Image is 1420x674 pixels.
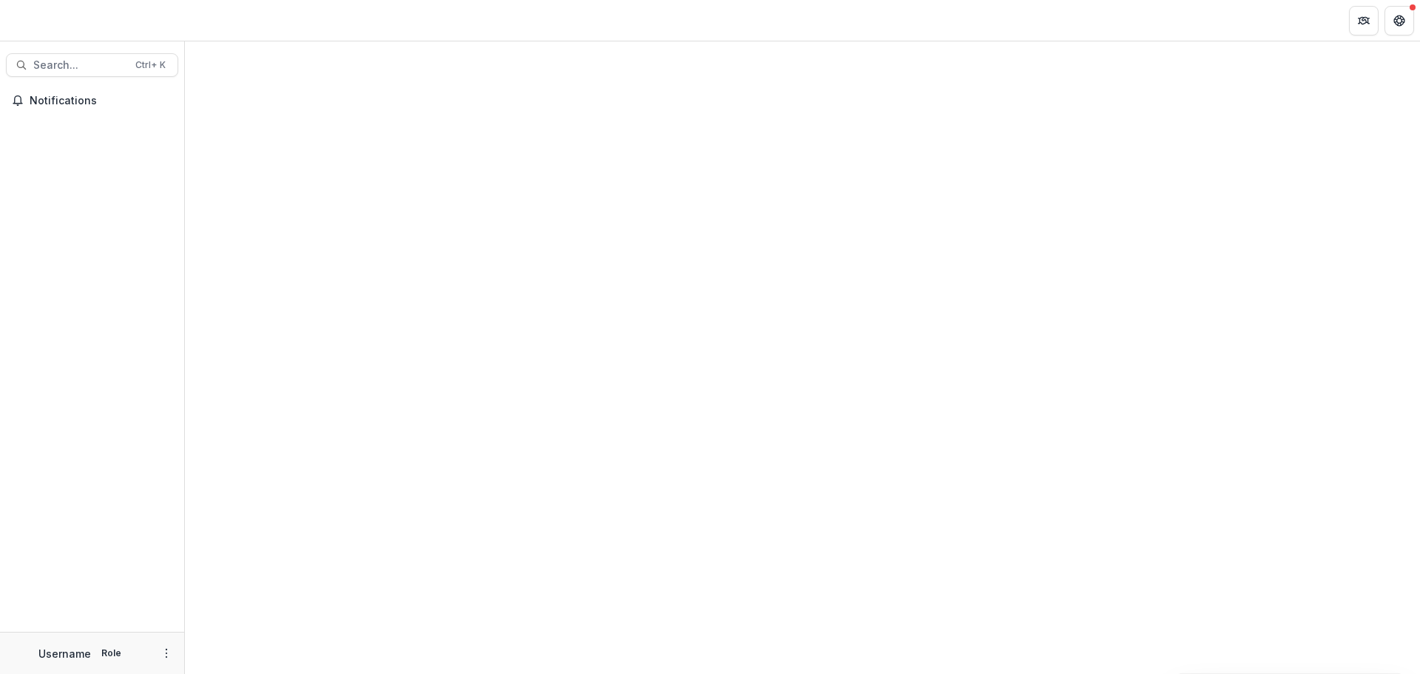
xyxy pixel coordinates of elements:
button: Search... [6,53,178,77]
button: More [158,644,175,662]
div: Ctrl + K [132,57,169,73]
p: Username [38,646,91,661]
span: Search... [33,59,126,72]
button: Partners [1349,6,1379,36]
p: Role [97,647,126,660]
button: Get Help [1384,6,1414,36]
nav: breadcrumb [191,10,254,31]
span: Notifications [30,95,172,107]
button: Notifications [6,89,178,112]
